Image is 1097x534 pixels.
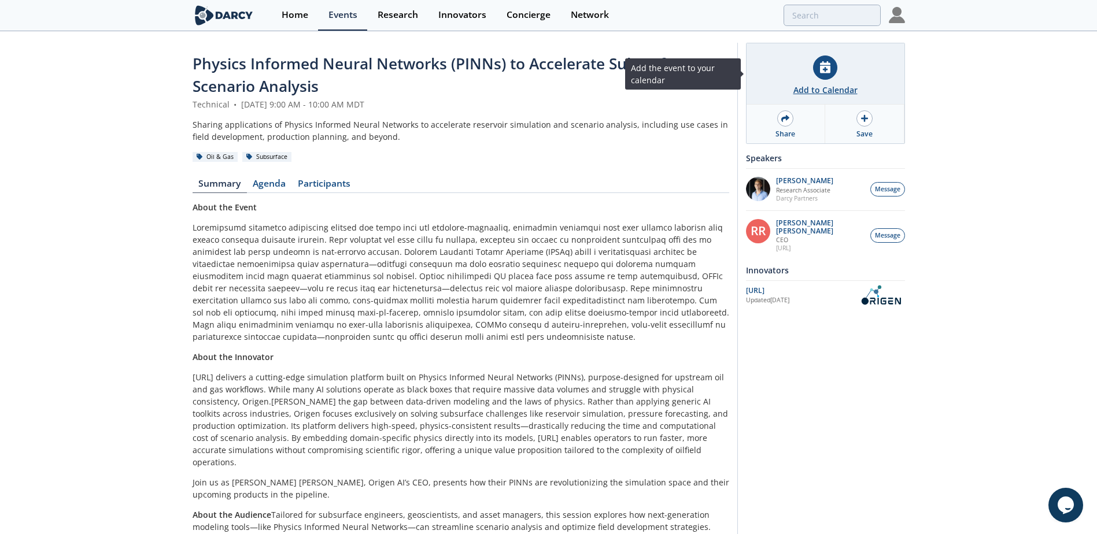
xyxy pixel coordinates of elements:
div: Technical [DATE] 9:00 AM - 10:00 AM MDT [193,98,729,110]
span: Physics Informed Neural Networks (PINNs) to Accelerate Subsurface Scenario Analysis [193,53,690,97]
div: Updated [DATE] [746,296,856,305]
a: [URL] Updated[DATE] OriGen.AI [746,285,905,305]
p: [URL] [776,244,864,252]
p: [PERSON_NAME] [776,177,833,185]
a: Agenda [247,179,292,193]
strong: About the Event [193,202,257,213]
span: • [232,99,239,110]
div: Network [571,10,609,20]
div: Innovators [438,10,486,20]
div: Research [378,10,418,20]
input: Advanced Search [784,5,881,26]
img: Profile [889,7,905,23]
div: [URL] [746,285,856,296]
div: Oil & Gas [193,152,238,162]
button: Message [870,182,905,196]
p: [PERSON_NAME] [PERSON_NAME] [776,219,864,235]
div: Innovators [746,260,905,280]
p: Loremipsumd sitametco adipiscing elitsed doe tempo inci utl etdolore-magnaaliq, enimadmin veniamq... [193,221,729,343]
div: Add to Calendar [793,84,858,96]
div: Save [856,129,873,139]
div: Sharing applications of Physics Informed Neural Networks to accelerate reservoir simulation and s... [193,118,729,143]
a: Summary [193,179,247,193]
p: Darcy Partners [776,194,833,202]
div: Home [282,10,308,20]
strong: About the Audience [193,509,271,520]
strong: About the Innovator [193,351,274,362]
span: Message [875,231,900,240]
div: RR [746,219,770,243]
p: [URL] delivers a cutting-edge simulation platform built on Physics Informed Neural Networks (PINN... [193,371,729,468]
a: Participants [292,179,357,193]
div: Share [775,129,795,139]
button: Message [870,228,905,243]
p: Research Associate [776,186,833,194]
p: CEO [776,236,864,244]
img: 1EXUV5ipS3aUf9wnAL7U [746,177,770,201]
span: Message [875,185,900,194]
img: OriGen.AI [856,285,905,305]
p: Join us as [PERSON_NAME] [PERSON_NAME], Origen AI’s CEO, presents how their PINNs are revolutioni... [193,476,729,500]
div: Speakers [746,148,905,168]
div: Concierge [507,10,551,20]
iframe: chat widget [1048,488,1085,522]
p: Tailored for subsurface engineers, geoscientists, and asset managers, this session explores how n... [193,509,729,533]
div: Events [328,10,357,20]
img: logo-wide.svg [193,5,256,25]
div: Subsurface [242,152,292,162]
